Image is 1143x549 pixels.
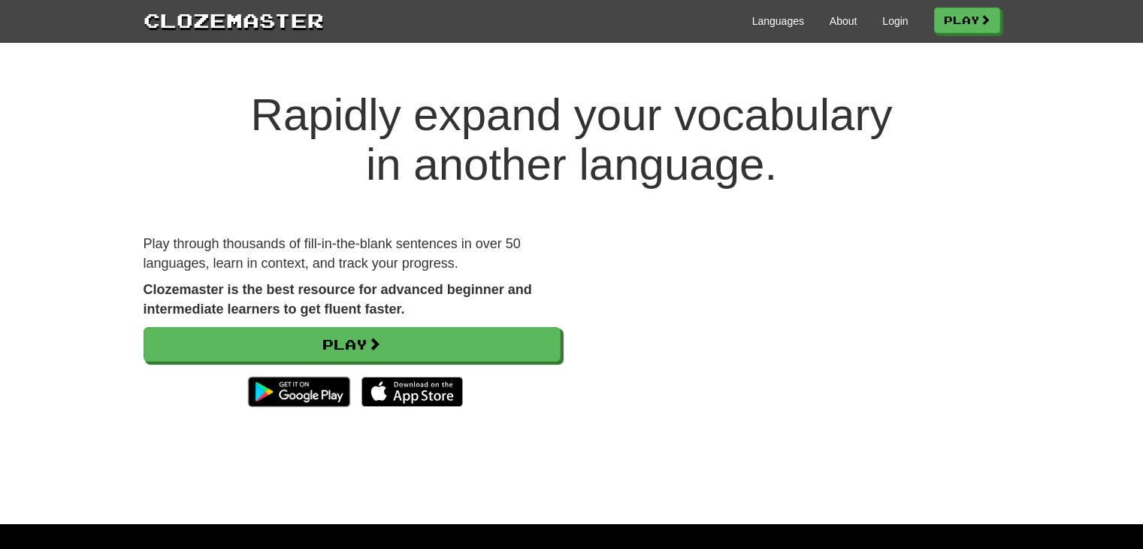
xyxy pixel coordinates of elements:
a: Clozemaster [144,6,324,34]
img: Get it on Google Play [240,369,357,414]
a: About [830,14,857,29]
strong: Clozemaster is the best resource for advanced beginner and intermediate learners to get fluent fa... [144,282,532,317]
a: Play [144,327,561,362]
a: Login [882,14,908,29]
a: Play [934,8,1000,33]
a: Languages [752,14,804,29]
p: Play through thousands of fill-in-the-blank sentences in over 50 languages, learn in context, and... [144,235,561,273]
img: Download_on_the_App_Store_Badge_US-UK_135x40-25178aeef6eb6b83b96f5f2d004eda3bffbb37122de64afbaef7... [361,377,463,407]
